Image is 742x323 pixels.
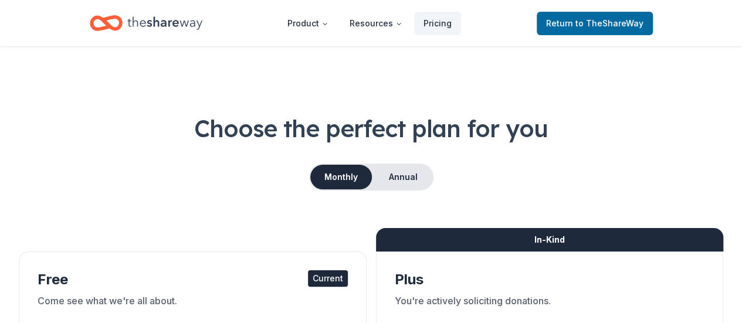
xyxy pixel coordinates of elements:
button: Product [278,12,338,35]
div: Free [38,270,348,289]
div: Current [308,270,348,287]
nav: Main [278,9,461,37]
h1: Choose the perfect plan for you [19,112,723,145]
a: Home [90,9,202,37]
span: to TheShareWay [575,18,643,28]
a: Returnto TheShareWay [537,12,653,35]
button: Resources [340,12,412,35]
div: Plus [395,270,705,289]
button: Annual [374,165,432,189]
a: Pricing [414,12,461,35]
span: Return [546,16,643,30]
div: In-Kind [376,228,724,251]
button: Monthly [310,165,372,189]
